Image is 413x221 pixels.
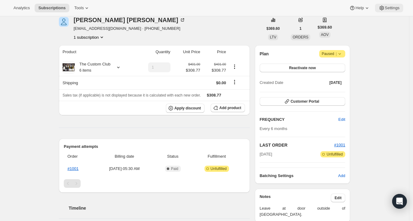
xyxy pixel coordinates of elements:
[331,194,345,202] button: Edit
[186,67,200,73] span: $308.77
[64,144,245,150] h2: Payment attempts
[326,78,345,87] button: [DATE]
[355,6,364,10] span: Help
[346,4,373,12] button: Help
[375,4,403,12] button: Settings
[260,194,331,202] h3: Notes
[329,80,342,85] span: [DATE]
[270,35,276,39] span: LTV
[230,79,239,85] button: Shipping actions
[230,63,239,70] button: Product actions
[74,6,84,10] span: Tools
[95,166,153,172] span: [DATE] · 05:30 AM
[289,65,316,70] span: Reactivate now
[171,166,178,171] span: Paid
[327,152,343,157] span: Unfulfilled
[291,99,319,104] span: Customer Portal
[338,173,345,179] span: Add
[63,93,201,97] span: Sales tax (if applicable) is not displayed because it is calculated with each new order.
[204,67,226,73] span: $308.77
[74,26,185,32] span: [EMAIL_ADDRESS][DOMAIN_NAME] · [PHONE_NUMBER]
[260,116,338,123] h2: FREQUENCY
[214,62,226,66] small: $401.00
[74,34,105,40] button: Product actions
[260,173,338,179] h6: Batching Settings
[157,153,189,160] span: Status
[334,142,345,148] button: #1001
[71,4,94,12] button: Tools
[135,45,172,59] th: Quantity
[192,153,241,160] span: Fulfillment
[64,150,94,163] th: Order
[38,6,66,10] span: Subscriptions
[392,194,407,209] div: Open Intercom Messenger
[336,51,337,56] span: |
[174,106,201,111] span: Apply discount
[207,93,221,97] span: $308.77
[260,51,269,57] h2: Plan
[335,195,342,200] span: Edit
[260,64,345,72] button: Reactivate now
[335,115,349,124] button: Edit
[293,35,308,39] span: ORDERS
[322,51,343,57] span: Paused
[260,97,345,106] button: Customer Portal
[385,6,400,10] span: Settings
[95,153,153,160] span: Billing date
[75,61,110,73] div: The Custom Club
[59,45,135,59] th: Product
[59,17,69,27] span: Sean McCawley
[266,26,280,31] span: $369.60
[35,4,69,12] button: Subscriptions
[13,6,30,10] span: Analytics
[67,166,78,171] a: #1001
[69,205,250,211] h2: Timeline
[334,143,345,147] a: #1001
[318,24,332,30] span: $369.60
[263,24,283,33] button: $369.60
[260,142,334,148] h2: LAST ORDER
[260,151,272,157] span: [DATE]
[260,80,283,86] span: Created Date
[260,205,345,218] span: Leave at door outside of [GEOGRAPHIC_DATA].
[202,45,228,59] th: Price
[260,126,287,131] span: Every 6 months
[335,171,349,181] button: Add
[10,4,33,12] button: Analytics
[321,33,329,37] span: AOV
[188,62,200,66] small: $401.00
[166,104,205,113] button: Apply discount
[219,105,241,110] span: Add product
[172,45,202,59] th: Unit Price
[211,166,227,171] span: Unfulfilled
[211,104,245,112] button: Add product
[296,24,305,33] button: 1
[64,179,245,188] nav: Pagination
[59,76,135,89] th: Shipping
[74,17,185,23] div: [PERSON_NAME] [PERSON_NAME]
[338,116,345,123] span: Edit
[216,81,226,85] span: $0.00
[79,68,91,73] small: 6 items
[300,26,302,31] span: 1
